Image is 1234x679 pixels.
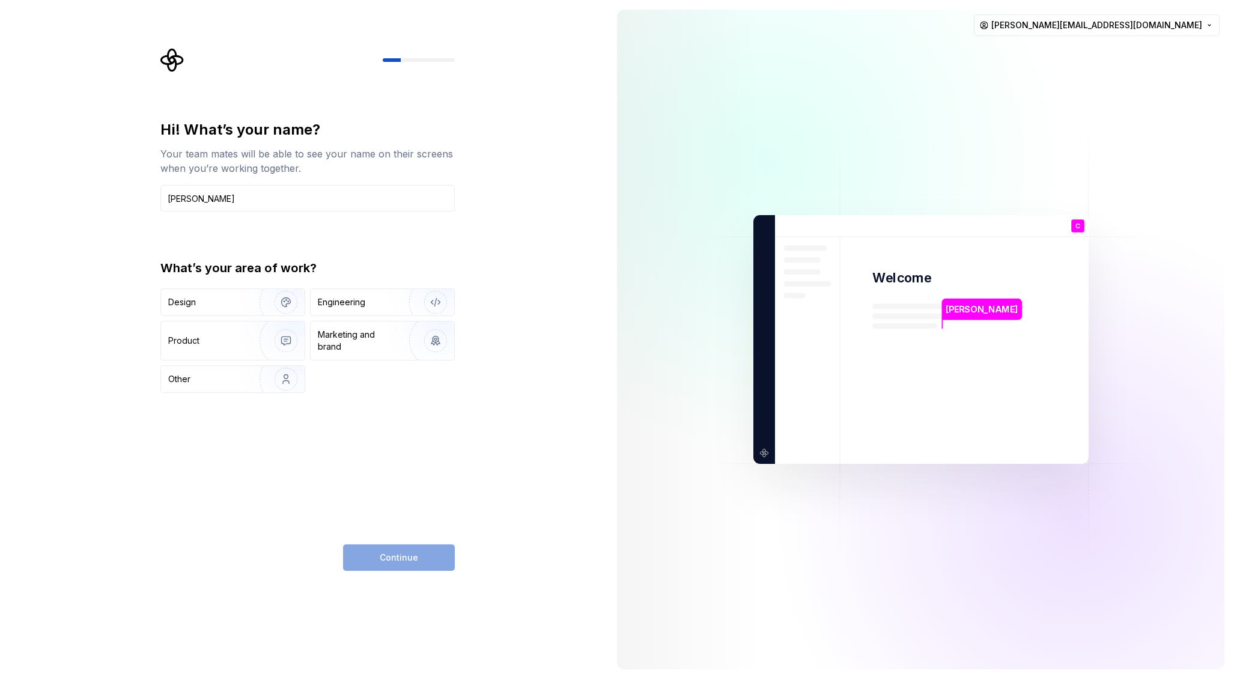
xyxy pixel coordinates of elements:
div: Product [168,335,199,347]
div: Design [168,296,196,308]
p: [PERSON_NAME] [946,303,1018,316]
div: Marketing and brand [318,329,399,353]
div: Hi! What’s your name? [160,120,455,139]
p: Welcome [872,269,931,287]
input: Han Solo [160,185,455,212]
span: [PERSON_NAME][EMAIL_ADDRESS][DOMAIN_NAME] [991,19,1202,31]
button: [PERSON_NAME][EMAIL_ADDRESS][DOMAIN_NAME] [974,14,1220,36]
div: Your team mates will be able to see your name on their screens when you’re working together. [160,147,455,175]
div: What’s your area of work? [160,260,455,276]
p: C [1075,223,1080,230]
svg: Supernova Logo [160,48,184,72]
div: Other [168,373,190,385]
div: Engineering [318,296,365,308]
